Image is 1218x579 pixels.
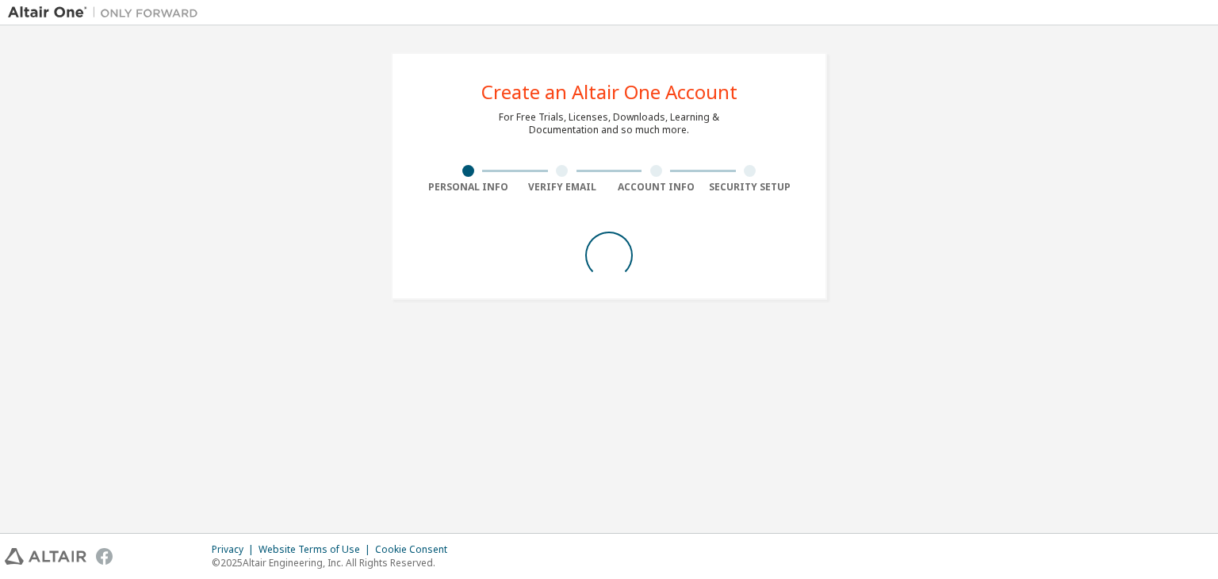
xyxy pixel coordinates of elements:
[421,181,515,194] div: Personal Info
[609,181,703,194] div: Account Info
[703,181,798,194] div: Security Setup
[515,181,610,194] div: Verify Email
[259,543,375,556] div: Website Terms of Use
[481,82,737,102] div: Create an Altair One Account
[5,548,86,565] img: altair_logo.svg
[8,5,206,21] img: Altair One
[96,548,113,565] img: facebook.svg
[212,543,259,556] div: Privacy
[499,111,719,136] div: For Free Trials, Licenses, Downloads, Learning & Documentation and so much more.
[375,543,457,556] div: Cookie Consent
[212,556,457,569] p: © 2025 Altair Engineering, Inc. All Rights Reserved.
